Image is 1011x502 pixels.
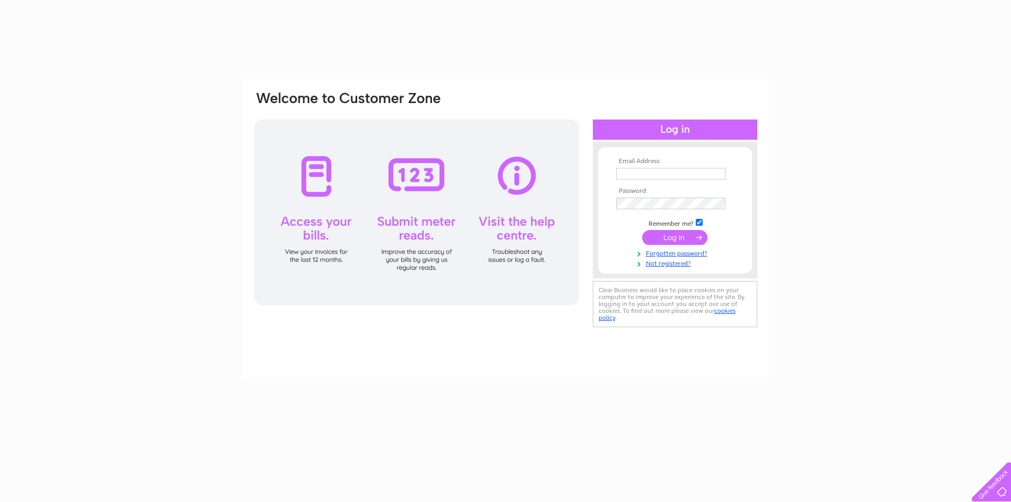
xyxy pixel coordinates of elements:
[593,281,757,327] div: Clear Business would like to place cookies on your computer to improve your experience of the sit...
[642,230,707,245] input: Submit
[613,188,737,195] th: Password:
[616,248,737,258] a: Forgotten password?
[613,217,737,228] td: Remember me?
[616,258,737,268] a: Not registered?
[599,307,736,321] a: cookies policy
[613,158,737,165] th: Email Address:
